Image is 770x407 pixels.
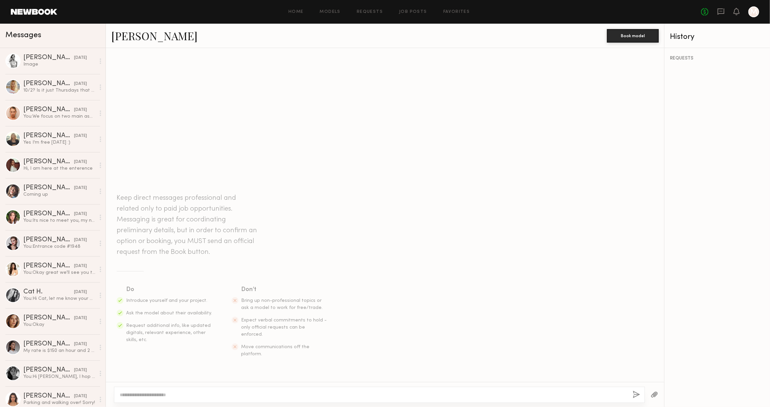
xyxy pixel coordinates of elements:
[607,29,659,43] button: Book model
[23,321,95,328] div: You: Okay
[74,107,87,113] div: [DATE]
[23,400,95,406] div: Parking and walking over! Sorry!
[23,54,74,61] div: [PERSON_NAME]
[23,165,95,172] div: Hi, I am here at the enterence
[23,289,74,295] div: Cat H.
[23,159,74,165] div: [PERSON_NAME]
[23,61,95,68] div: Image
[320,10,341,14] a: Models
[74,159,87,165] div: [DATE]
[126,298,207,303] span: Introduce yourself and your project.
[357,10,383,14] a: Requests
[23,341,74,348] div: [PERSON_NAME]
[23,217,95,224] div: You: Its nice to meet you, my name is [PERSON_NAME] and I am the Head Designer at Blue B Collecti...
[288,10,304,14] a: Home
[74,211,87,217] div: [DATE]
[241,345,309,356] span: Move communications off the platform.
[670,33,765,41] div: History
[23,237,74,243] div: [PERSON_NAME]
[74,393,87,400] div: [DATE]
[670,56,765,61] div: REQUESTS
[23,133,74,139] div: [PERSON_NAME]
[126,311,212,315] span: Ask the model about their availability.
[23,113,95,120] div: You: We focus on two main aspects: first, the online portfolio. When candidates arrive, they ofte...
[74,81,87,87] div: [DATE]
[74,55,87,61] div: [DATE]
[23,243,95,250] div: You: Entrance code #1948
[443,10,470,14] a: Favorites
[23,367,74,374] div: [PERSON_NAME]
[23,295,95,302] div: You: Hi Cat, let me know your availability
[74,341,87,348] div: [DATE]
[241,298,323,310] span: Bring up non-professional topics or ask a model to work for free/trade.
[23,80,74,87] div: [PERSON_NAME]
[23,269,95,276] div: You: Okay great we'll see you then
[74,367,87,374] div: [DATE]
[241,318,327,337] span: Expect verbal commitments to hold - only official requests can be enforced.
[748,6,759,17] a: M
[74,315,87,321] div: [DATE]
[23,315,74,321] div: [PERSON_NAME]
[74,289,87,295] div: [DATE]
[241,285,328,294] div: Don’t
[23,185,74,191] div: [PERSON_NAME]
[126,285,213,294] div: Do
[23,191,95,198] div: Coming up
[23,374,95,380] div: You: Hi [PERSON_NAME], I hop you are well :) I just wanted to see if your available [DATE] (5/20)...
[5,31,41,39] span: Messages
[74,185,87,191] div: [DATE]
[23,139,95,146] div: Yes I’m free [DATE] :)
[23,211,74,217] div: [PERSON_NAME]
[74,133,87,139] div: [DATE]
[74,263,87,269] div: [DATE]
[607,32,659,38] a: Book model
[117,193,259,258] header: Keep direct messages professional and related only to paid job opportunities. Messaging is great ...
[74,237,87,243] div: [DATE]
[23,106,74,113] div: [PERSON_NAME]
[23,87,95,94] div: 10/2? Is it just Thursdays that you have available? If so would the 9th or 16th work?
[111,28,197,43] a: [PERSON_NAME]
[126,324,211,342] span: Request additional info, like updated digitals, relevant experience, other skills, etc.
[23,263,74,269] div: [PERSON_NAME]
[399,10,427,14] a: Job Posts
[23,393,74,400] div: [PERSON_NAME]
[23,348,95,354] div: My rate is $150 an hour and 2 hours minimum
